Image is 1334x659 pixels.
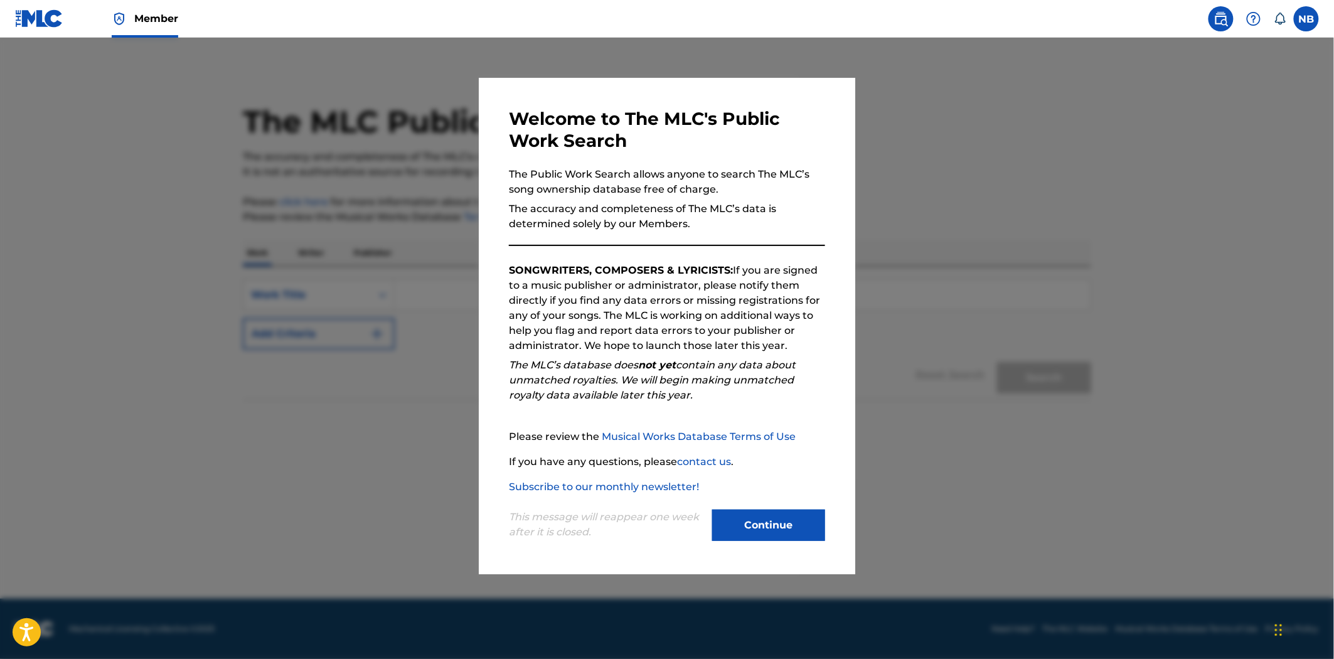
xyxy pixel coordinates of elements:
a: Public Search [1209,6,1234,31]
em: The MLC’s database does contain any data about unmatched royalties. We will begin making unmatche... [509,359,796,401]
a: contact us [677,456,731,468]
div: Drag [1275,611,1283,649]
div: User Menu [1294,6,1319,31]
p: This message will reappear one week after it is closed. [509,510,705,540]
span: Member [134,11,178,26]
img: MLC Logo [15,9,63,28]
strong: not yet [638,359,676,371]
div: Notifications [1274,13,1286,25]
button: Continue [712,510,825,541]
p: Please review the [509,429,825,444]
iframe: Chat Widget [1271,599,1334,659]
a: Subscribe to our monthly newsletter! [509,481,699,493]
img: Top Rightsholder [112,11,127,26]
p: If you are signed to a music publisher or administrator, please notify them directly if you find ... [509,263,825,353]
p: If you have any questions, please . [509,454,825,469]
div: Help [1241,6,1266,31]
a: Musical Works Database Terms of Use [602,431,796,442]
h3: Welcome to The MLC's Public Work Search [509,108,825,152]
img: search [1214,11,1229,26]
p: The accuracy and completeness of The MLC’s data is determined solely by our Members. [509,201,825,232]
img: help [1246,11,1261,26]
strong: SONGWRITERS, COMPOSERS & LYRICISTS: [509,264,733,276]
p: The Public Work Search allows anyone to search The MLC’s song ownership database free of charge. [509,167,825,197]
